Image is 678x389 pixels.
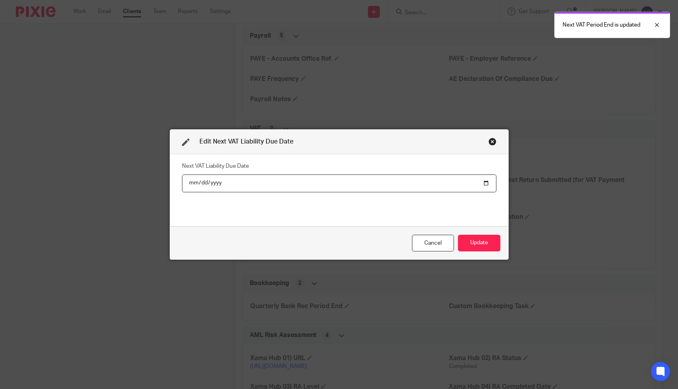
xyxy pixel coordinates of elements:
div: Close this dialog window [488,138,496,146]
button: Update [458,235,500,252]
input: YYYY-MM-DD [182,174,496,192]
div: Close this dialog window [412,235,454,252]
label: Next VAT Liability Due Date [182,162,249,170]
p: Next VAT Period End is updated [563,21,640,29]
span: Edit Next VAT Liability Due Date [199,138,293,145]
